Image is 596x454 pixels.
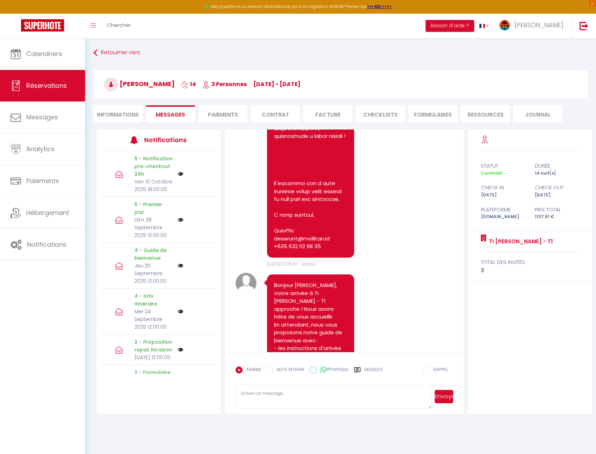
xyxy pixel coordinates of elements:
img: NO IMAGE [178,263,183,268]
p: 2 - Proposition repas livraison [134,338,173,354]
a: Ti [PERSON_NAME] - T1 [486,237,553,246]
span: Hébergement [26,208,69,217]
li: Paiements [198,105,247,123]
li: CHECKLISTS [356,105,405,123]
a: Chercher [101,14,136,38]
div: check out [530,183,584,192]
img: logout [580,21,588,30]
img: NO IMAGE [178,347,183,352]
span: Analytics [26,145,55,153]
span: [DATE] - [DATE] [253,80,301,88]
span: Calendriers [26,49,62,58]
li: Contrat [251,105,300,123]
span: 14 [181,80,196,88]
img: ... [499,20,510,30]
a: Retourner vers [93,47,588,59]
label: AIRBNB [243,366,261,374]
div: [DATE] [530,192,584,198]
div: [DATE] [476,192,530,198]
li: FORMULAIRES [408,105,457,123]
p: [DATE] 12:00:00 [134,354,173,361]
li: Facture [303,105,352,123]
div: total des invités [481,258,580,266]
span: Paiements [26,176,59,185]
span: Chercher [107,21,131,29]
h3: Notifications [144,132,192,148]
span: Réservations [26,81,67,90]
img: NO IMAGE [178,171,183,177]
div: durée [530,162,584,170]
div: 14 nuit(s) [530,170,584,177]
li: Informations [93,105,142,123]
span: [PERSON_NAME] [514,21,563,29]
p: Dim 28 Septembre 2025 12:00:00 [134,216,173,239]
span: [DATE] 12:05:47 - airbnb [267,261,316,267]
a: >>> ICI <<<< [367,4,392,9]
button: Envoyer [435,390,453,403]
label: WhatsApp [317,366,349,374]
img: avatar.png [236,273,257,294]
p: 2 - Formulaire de bienvenue [134,369,173,384]
p: Mer 24 Septembre 2025 12:00:00 [134,308,173,331]
button: Besoin d'aide ? [426,20,474,32]
span: 3 Personnes [203,80,247,88]
p: Ven 10 Octobre 2025 18:00:00 [134,178,173,193]
li: Journal [513,105,562,123]
p: 4 - Guide de bienvenue [134,246,173,262]
div: 3 [481,266,580,275]
div: [DOMAIN_NAME] [476,214,530,220]
li: Ressources [461,105,510,123]
span: Notifications [27,240,66,249]
label: NOTE INTERNE [273,366,304,374]
div: Prix total [530,205,584,214]
span: Messages [156,111,185,119]
span: Confirmé [481,170,502,176]
a: ... [PERSON_NAME] [494,14,572,38]
p: 5 - Premier jour [134,201,173,216]
span: Messages [26,113,58,121]
label: RAPPEL [430,366,448,374]
div: check in [476,183,530,192]
label: Modèles [364,366,383,379]
img: NO IMAGE [178,217,183,223]
p: Jeu 25 Septembre 2025 12:00:00 [134,262,173,285]
div: statut [476,162,530,170]
img: NO IMAGE [178,309,183,314]
div: Plateforme [476,205,530,214]
img: Super Booking [21,19,64,32]
p: 4 - Info Itinéraire [134,292,173,308]
span: [PERSON_NAME] [104,79,175,88]
p: 6 - Notification pre-checkout 24h [134,155,173,178]
div: 1137.91 € [530,214,584,220]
